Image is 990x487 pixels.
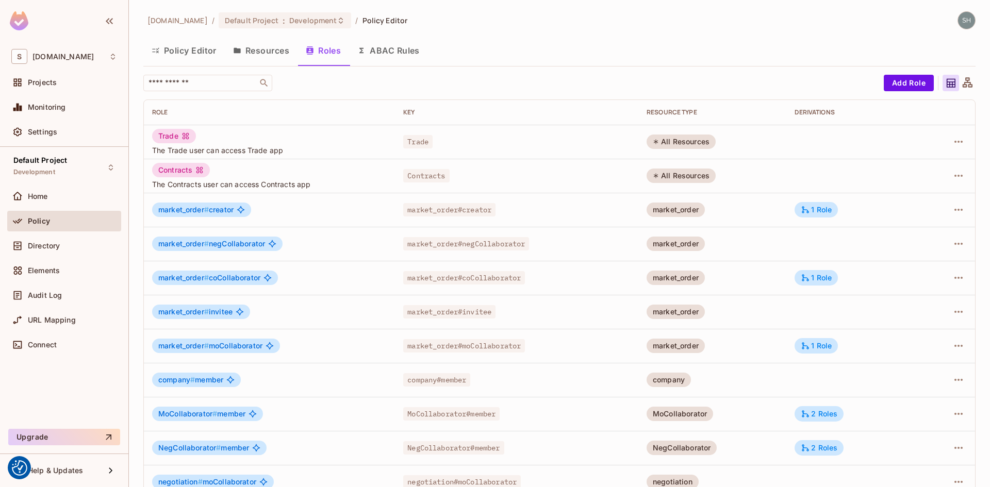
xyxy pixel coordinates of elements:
span: Workspace: sea.live [32,53,94,61]
span: Help & Updates [28,466,83,475]
div: market_order [647,237,705,251]
span: Default Project [225,15,278,25]
div: Role [152,108,387,116]
span: market_order [158,307,209,316]
span: Contracts [403,169,449,182]
div: market_order [647,271,705,285]
span: # [204,273,209,282]
span: # [190,375,195,384]
span: market_order#moCollaborator [403,339,525,352]
span: market_order [158,205,209,214]
span: company [158,375,195,384]
span: Directory [28,242,60,250]
span: market_order#invitee [403,305,496,318]
button: Consent Preferences [12,460,27,476]
div: 1 Role [801,341,832,350]
div: Trade [152,129,196,143]
button: Add Role [884,75,934,91]
span: market_order#creator [403,203,496,216]
div: 2 Roles [801,443,837,452]
span: market_order#coCollaborator [403,271,525,284]
span: The Contracts user can access Contracts app [152,179,387,189]
button: Resources [225,38,298,63]
img: shyamalan.chemmery@testshipping.com [958,12,975,29]
span: : [282,16,286,25]
span: moCollaborator [158,478,256,486]
div: 1 Role [801,205,832,214]
span: negCollaborator [158,240,265,248]
span: # [204,341,209,350]
span: member [158,444,249,452]
span: # [216,443,221,452]
span: # [212,409,217,418]
span: Home [28,192,48,200]
img: Revisit consent button [12,460,27,476]
span: the active workspace [147,15,208,25]
span: Policy [28,217,50,225]
span: URL Mapping [28,316,76,324]
span: negotiation [158,477,203,486]
span: MoCollaborator#member [403,407,500,421]
div: market_order [647,305,705,319]
span: MoCollaborator [158,409,217,418]
div: 1 Role [801,273,832,282]
button: Upgrade [8,429,120,445]
span: creator [158,206,234,214]
img: SReyMgAAAABJRU5ErkJggg== [10,11,28,30]
span: Development [289,15,337,25]
span: Projects [28,78,57,87]
div: Derivations [795,108,910,116]
div: All Resources [647,169,716,183]
span: market_order [158,273,209,282]
span: S [11,49,27,64]
div: market_order [647,339,705,353]
span: market_order [158,239,209,248]
span: company#member [403,373,470,387]
span: # [198,477,203,486]
div: company [647,373,691,387]
div: market_order [647,203,705,217]
span: # [204,307,209,316]
span: The Trade user can access Trade app [152,145,387,155]
div: Key [403,108,630,116]
div: All Resources [647,135,716,149]
span: market_order#negCollaborator [403,237,529,250]
span: Connect [28,341,57,349]
span: NegCollaborator#member [403,441,504,455]
div: Contracts [152,163,210,177]
button: ABAC Rules [349,38,428,63]
span: Trade [403,135,433,148]
span: Default Project [13,156,67,164]
span: moCollaborator [158,342,262,350]
span: Development [13,168,55,176]
button: Roles [298,38,349,63]
div: 2 Roles [801,409,837,418]
span: invitee [158,308,233,316]
button: Policy Editor [143,38,225,63]
span: coCollaborator [158,274,260,282]
span: member [158,376,223,384]
span: market_order [158,341,209,350]
li: / [355,15,358,25]
span: Elements [28,266,60,275]
span: Audit Log [28,291,62,299]
div: NegCollaborator [647,441,717,455]
span: NegCollaborator [158,443,221,452]
div: RESOURCE TYPE [647,108,778,116]
span: member [158,410,245,418]
span: # [204,205,209,214]
span: Monitoring [28,103,66,111]
span: # [204,239,209,248]
span: Settings [28,128,57,136]
li: / [212,15,214,25]
div: MoCollaborator [647,407,713,421]
span: Policy Editor [362,15,408,25]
